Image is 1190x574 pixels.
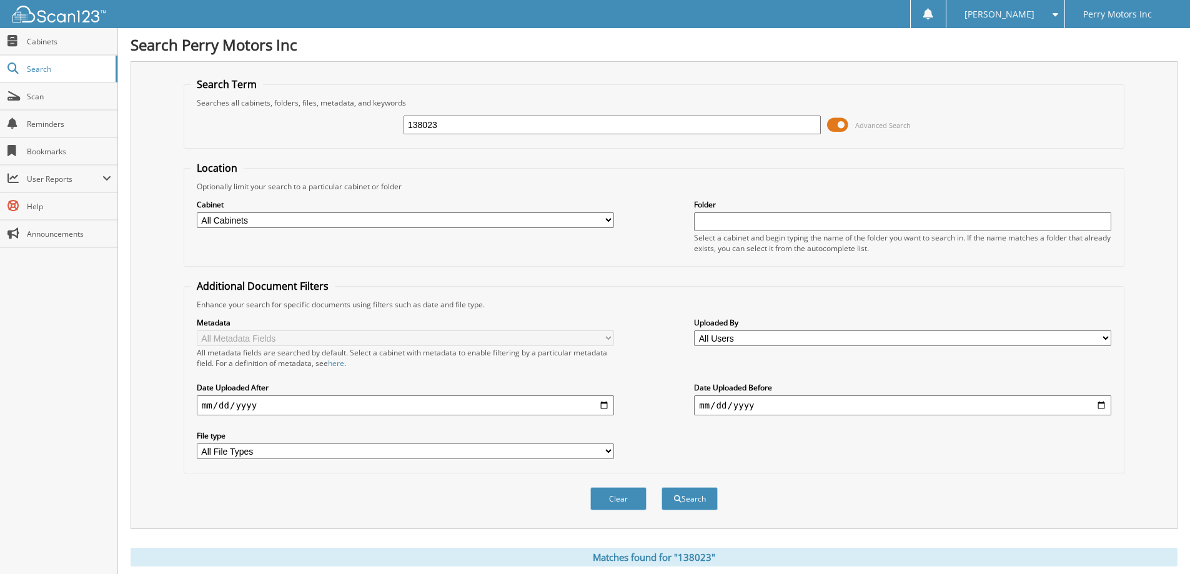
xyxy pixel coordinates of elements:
[12,6,106,22] img: scan123-logo-white.svg
[27,229,111,239] span: Announcements
[662,487,718,510] button: Search
[197,347,614,369] div: All metadata fields are searched by default. Select a cabinet with metadata to enable filtering b...
[191,77,263,91] legend: Search Term
[27,146,111,157] span: Bookmarks
[131,548,1178,567] div: Matches found for "138023"
[1083,11,1152,18] span: Perry Motors Inc
[27,91,111,102] span: Scan
[197,395,614,415] input: start
[27,119,111,129] span: Reminders
[197,317,614,328] label: Metadata
[328,358,344,369] a: here
[855,121,911,130] span: Advanced Search
[191,97,1118,108] div: Searches all cabinets, folders, files, metadata, and keywords
[191,299,1118,310] div: Enhance your search for specific documents using filters such as date and file type.
[27,64,109,74] span: Search
[694,232,1111,254] div: Select a cabinet and begin typing the name of the folder you want to search in. If the name match...
[694,395,1111,415] input: end
[191,161,244,175] legend: Location
[131,34,1178,55] h1: Search Perry Motors Inc
[197,430,614,441] label: File type
[694,199,1111,210] label: Folder
[197,382,614,393] label: Date Uploaded After
[694,382,1111,393] label: Date Uploaded Before
[694,317,1111,328] label: Uploaded By
[27,174,102,184] span: User Reports
[27,201,111,212] span: Help
[191,181,1118,192] div: Optionally limit your search to a particular cabinet or folder
[964,11,1034,18] span: [PERSON_NAME]
[197,199,614,210] label: Cabinet
[191,279,335,293] legend: Additional Document Filters
[27,36,111,47] span: Cabinets
[590,487,647,510] button: Clear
